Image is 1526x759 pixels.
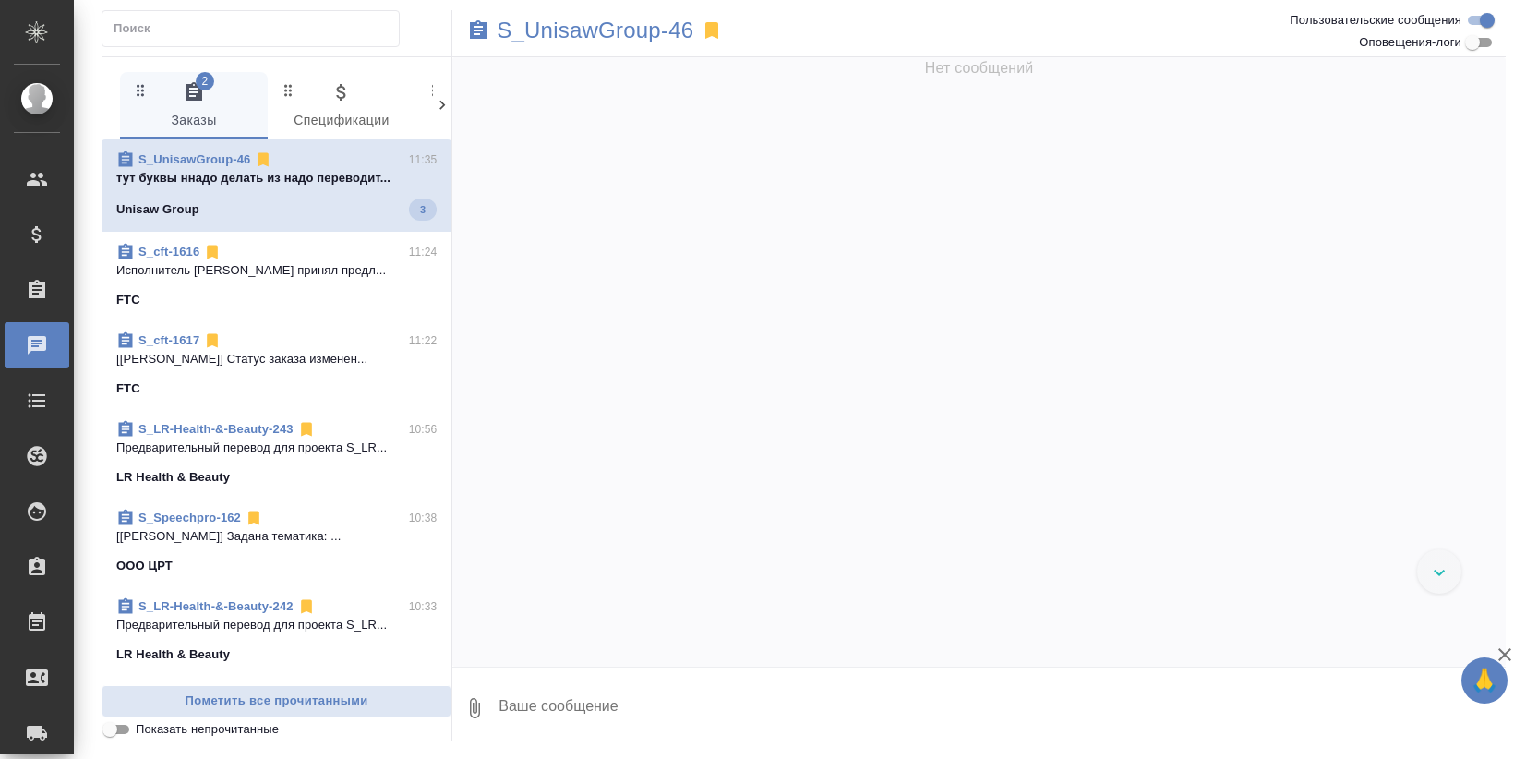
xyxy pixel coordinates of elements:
p: 11:24 [409,243,438,261]
p: Unisaw Group [116,200,199,219]
div: S_cft-161711:22[[PERSON_NAME]] Статус заказа изменен...FTC [102,320,451,409]
svg: Отписаться [297,420,316,439]
svg: Отписаться [254,151,272,169]
button: Пометить все прочитанными [102,685,451,717]
p: LR Health & Beauty [116,468,230,487]
a: S_cft-1617 [138,333,199,347]
a: S_UnisawGroup-46 [497,21,693,40]
p: Исполнитель [PERSON_NAME] принял предл... [116,261,437,280]
div: S_LR-Health-&-Beauty-24310:56Предварительный перевод для проекта S_LR...LR Health & Beauty [102,409,451,498]
input: Поиск [114,16,399,42]
span: 🙏 [1469,661,1500,700]
p: Предварительный перевод для проекта S_LR... [116,439,437,457]
a: S_LR-Health-&-Beauty-242 [138,599,294,613]
p: 10:56 [409,420,438,439]
span: Пользовательские сообщения [1290,11,1461,30]
svg: Зажми и перетащи, чтобы поменять порядок вкладок [280,81,297,99]
span: Нет сообщений [925,57,1034,79]
p: LR Health & Beauty [116,645,230,664]
div: S_cft-161611:24Исполнитель [PERSON_NAME] принял предл...FTC [102,232,451,320]
p: FTC [116,291,140,309]
p: 10:33 [409,597,438,616]
svg: Зажми и перетащи, чтобы поменять порядок вкладок [132,81,150,99]
span: Клиенты [427,81,552,132]
p: 10:38 [409,509,438,527]
a: S_cft-1616 [138,245,199,259]
div: S_UnisawGroup-4611:35тут буквы ннадо делать из надо переводит...Unisaw Group3 [102,139,451,232]
p: 11:22 [409,331,438,350]
svg: Отписаться [203,243,222,261]
p: FTC [116,379,140,398]
svg: Отписаться [203,331,222,350]
a: S_LR-Health-&-Beauty-243 [138,422,294,436]
span: Показать непрочитанные [136,720,279,739]
button: 🙏 [1461,657,1508,704]
span: Спецификации [279,81,404,132]
a: S_Speechpro-162 [138,511,241,524]
p: [[PERSON_NAME]] Задана тематика: ... [116,527,437,546]
span: Заказы [131,81,257,132]
p: Предварительный перевод для проекта S_LR... [116,616,437,634]
span: Пометить все прочитанными [112,691,441,712]
p: OOO ЦРТ [116,557,173,575]
span: Оповещения-логи [1359,33,1461,52]
span: 3 [409,200,437,219]
p: тут буквы ннадо делать из надо переводит... [116,169,437,187]
a: S_UnisawGroup-46 [138,152,250,166]
p: [[PERSON_NAME]] Статус заказа изменен... [116,350,437,368]
div: S_LR-Health-&-Beauty-24210:33Предварительный перевод для проекта S_LR...LR Health & Beauty [102,586,451,675]
svg: Отписаться [245,509,263,527]
span: 2 [196,72,214,90]
p: 11:35 [409,151,438,169]
svg: Зажми и перетащи, чтобы поменять порядок вкладок [427,81,445,99]
svg: Отписаться [297,597,316,616]
div: S_Speechpro-16210:38[[PERSON_NAME]] Задана тематика: ...OOO ЦРТ [102,498,451,586]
